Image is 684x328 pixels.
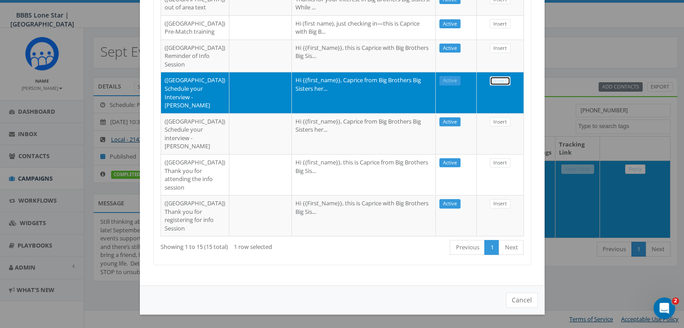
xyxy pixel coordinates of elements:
[292,40,436,72] td: Hi {{First_Name}}, this is Caprice with Big Brothers Big Sis...
[490,199,510,208] a: Insert
[292,113,436,154] td: Hi {{first_name}}, Caprice from Big Brothers Big Sisters her...
[490,76,510,86] a: Insert
[439,117,460,127] a: Active
[292,15,436,40] td: Hi (first name), just checking in—this is Caprice with Big B...
[484,240,499,255] a: 1
[161,154,229,195] td: ([GEOGRAPHIC_DATA]) Thank you for attending the info session
[439,158,460,168] a: Active
[161,239,304,251] div: Showing 1 to 15 (15 total)
[450,240,485,255] a: Previous
[292,154,436,195] td: Hi {{first_name}}, this is Caprice from Big Brothers Big Sis...
[506,293,538,308] button: Cancel
[490,19,510,29] a: Insert
[161,40,229,72] td: ([GEOGRAPHIC_DATA]) Reminder of Info Session
[161,15,229,40] td: ([GEOGRAPHIC_DATA]) Pre-Match training
[490,158,510,168] a: Insert
[672,297,679,305] span: 2
[161,195,229,236] td: ([GEOGRAPHIC_DATA]) Thank you for registering for info Session
[234,243,272,251] span: 1 row selected
[439,19,460,29] a: Active
[292,195,436,236] td: Hi {{First_Name}}, this is Caprice with Big Brothers Big Sis...
[161,72,229,113] td: ([GEOGRAPHIC_DATA]) Schedule your Interview - [PERSON_NAME]
[490,117,510,127] a: Insert
[490,44,510,53] a: Insert
[439,199,460,208] a: Active
[499,240,523,255] a: Next
[161,113,229,154] td: ([GEOGRAPHIC_DATA]) Schedule your interview - [PERSON_NAME]
[653,297,675,319] iframe: Intercom live chat
[439,44,460,53] a: Active
[439,76,460,85] a: Active
[292,72,436,113] td: Hi {{first_name}}, Caprice from Big Brothers Big Sisters her...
